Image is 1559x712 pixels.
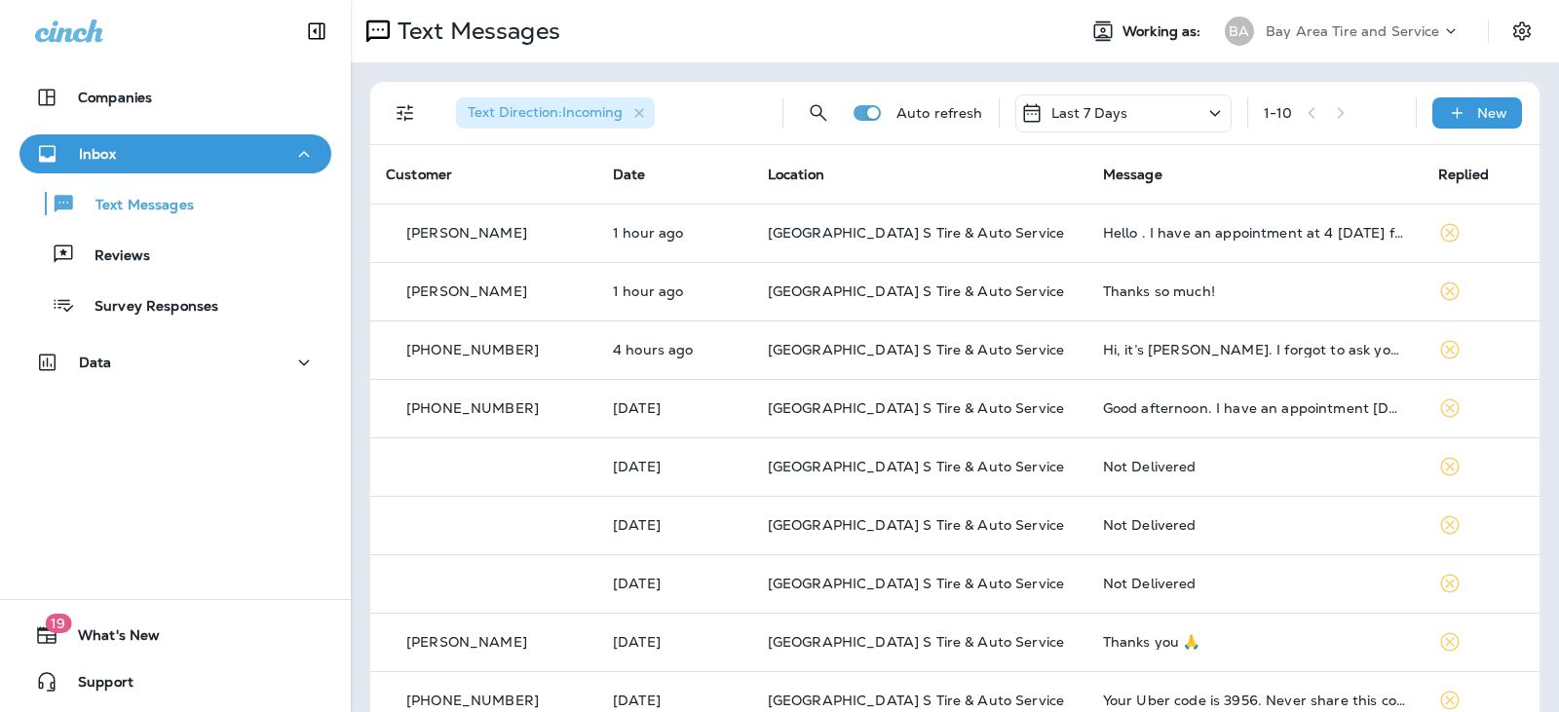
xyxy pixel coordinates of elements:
button: Settings [1504,14,1540,49]
span: 19 [45,614,71,633]
span: [GEOGRAPHIC_DATA] S Tire & Auto Service [768,399,1064,417]
p: Sep 25, 2025 09:28 AM [613,693,737,708]
div: Your Uber code is 3956. Never share this code. [1103,693,1407,708]
p: Sep 28, 2025 04:07 PM [613,400,737,416]
span: [GEOGRAPHIC_DATA] S Tire & Auto Service [768,516,1064,534]
button: Text Messages [19,183,331,224]
p: Sep 30, 2025 10:31 AM [613,342,737,357]
button: Inbox [19,134,331,173]
button: Reviews [19,234,331,275]
span: Text Direction : Incoming [468,103,623,121]
span: Working as: [1122,23,1205,40]
p: Data [79,355,112,370]
button: Filters [386,94,425,132]
p: Auto refresh [896,105,983,121]
p: [PERSON_NAME] [406,634,527,650]
span: Message [1103,166,1162,183]
p: Sep 26, 2025 12:38 PM [613,576,737,591]
p: Sep 25, 2025 03:07 PM [613,634,737,650]
p: New [1477,105,1507,121]
p: Companies [78,90,152,105]
span: [GEOGRAPHIC_DATA] S Tire & Auto Service [768,575,1064,592]
div: BA [1225,17,1254,46]
button: 19What's New [19,616,331,655]
span: What's New [58,627,160,651]
div: Thanks so much! [1103,283,1407,299]
p: Survey Responses [75,298,218,317]
span: Customer [386,166,452,183]
span: [GEOGRAPHIC_DATA] S Tire & Auto Service [768,341,1064,358]
p: [PERSON_NAME] [406,225,527,241]
div: Not Delivered [1103,459,1407,474]
span: [GEOGRAPHIC_DATA] S Tire & Auto Service [768,224,1064,242]
button: Collapse Sidebar [289,12,344,51]
p: Sep 28, 2025 06:22 AM [613,517,737,533]
p: Reviews [75,247,150,266]
button: Support [19,662,331,701]
div: Hi, it’s Teresa Fox. I forgot to ask you about an ETA. Just ballpark…Thanks. [1103,342,1407,357]
p: Sep 30, 2025 02:15 PM [613,225,737,241]
div: Hello . I have an appointment at 4 today for Honda Civic oil change and was wondering if i could ... [1103,225,1407,241]
span: Date [613,166,646,183]
span: [GEOGRAPHIC_DATA] S Tire & Auto Service [768,692,1064,709]
p: Sep 28, 2025 11:28 AM [613,459,737,474]
p: Text Messages [390,17,560,46]
p: [PHONE_NUMBER] [406,400,539,416]
div: Text Direction:Incoming [456,97,655,129]
p: Text Messages [76,197,194,215]
span: Location [768,166,824,183]
button: Companies [19,78,331,117]
p: [PHONE_NUMBER] [406,693,539,708]
div: Thanks you 🙏 [1103,634,1407,650]
div: Good afternoon. I have an appointment tomorrow at 4 but I no longer need it. I was able to get my... [1103,400,1407,416]
span: Replied [1438,166,1489,183]
p: [PHONE_NUMBER] [406,342,539,357]
span: Support [58,674,133,697]
p: Inbox [79,146,116,162]
div: 1 - 10 [1264,105,1293,121]
button: Survey Responses [19,284,331,325]
p: Bay Area Tire and Service [1266,23,1440,39]
span: [GEOGRAPHIC_DATA] S Tire & Auto Service [768,282,1064,300]
div: Not Delivered [1103,517,1407,533]
div: Not Delivered [1103,576,1407,591]
button: Search Messages [799,94,838,132]
p: Sep 30, 2025 02:12 PM [613,283,737,299]
span: [GEOGRAPHIC_DATA] S Tire & Auto Service [768,458,1064,475]
p: [PERSON_NAME] [406,283,527,299]
p: Last 7 Days [1051,105,1128,121]
span: [GEOGRAPHIC_DATA] S Tire & Auto Service [768,633,1064,651]
button: Data [19,343,331,382]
